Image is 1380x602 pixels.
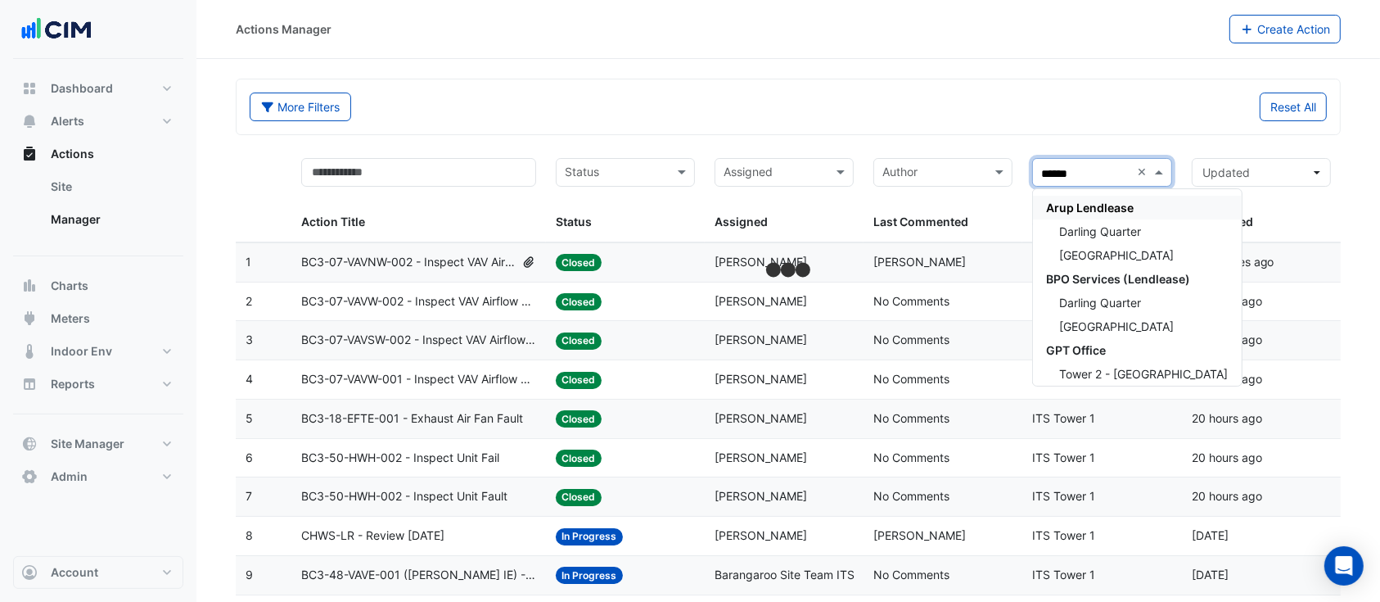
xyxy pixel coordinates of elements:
span: Indoor Env [51,343,112,360]
button: Charts [13,269,183,302]
span: Tower 2 - [GEOGRAPHIC_DATA] [1059,367,1228,381]
button: Indoor Env [13,335,183,368]
span: Darling Quarter [1059,296,1141,310]
span: BPO Services (Lendlease) [1046,272,1190,286]
span: BC3-48-VAVE-001 ([PERSON_NAME] IE) - Review Critical Sensor Outside Range [301,566,536,585]
button: Site Manager [13,428,183,460]
span: Barangaroo Site Team ITS [715,568,855,582]
span: Closed [556,372,602,389]
span: Clear [1137,163,1151,182]
span: [PERSON_NAME] [715,255,807,269]
span: [PERSON_NAME] [715,411,807,425]
span: Closed [556,410,602,428]
span: Arup Lendlease [1046,201,1134,215]
app-icon: Dashboard [21,80,38,97]
span: 8 [246,528,253,542]
app-icon: Meters [21,310,38,327]
app-icon: Reports [21,376,38,392]
span: 1 [246,255,251,269]
span: 2025-08-12T11:57:46.562 [1192,528,1229,542]
span: [GEOGRAPHIC_DATA] [1059,248,1174,262]
span: In Progress [556,567,624,584]
span: BC3-07-VAVW-001 - Inspect VAV Airflow Block [301,370,536,389]
button: Reports [13,368,183,401]
button: Alerts [13,105,183,138]
span: 2025-08-19T17:21:55.641 [1192,450,1262,464]
app-icon: Actions [21,146,38,162]
span: 9 [246,568,253,582]
app-icon: Admin [21,468,38,485]
button: Meters [13,302,183,335]
span: [GEOGRAPHIC_DATA] [1059,319,1174,333]
span: [PERSON_NAME] [715,450,807,464]
span: CHWS-LR - Review [DATE] [301,527,444,545]
button: Admin [13,460,183,493]
span: Closed [556,450,602,467]
span: [PERSON_NAME] [715,294,807,308]
span: BC3-50-HWH-002 - Inspect Unit Fault [301,487,507,506]
div: Actions Manager [236,20,331,38]
span: No Comments [873,568,949,582]
span: ITS Tower 1 [1032,568,1095,582]
span: [PERSON_NAME] [715,372,807,386]
span: 2025-08-19T17:21:45.076 [1192,489,1262,503]
span: 2 [246,294,252,308]
span: No Comments [873,489,949,503]
span: BC3-18-EFTE-001 - Exhaust Air Fan Fault [301,410,523,428]
button: Updated [1192,158,1331,187]
span: In Progress [556,528,624,545]
span: Darling Quarter [1059,224,1141,238]
span: Alerts [51,113,84,129]
span: Closed [556,293,602,310]
span: Last Commented [873,215,968,229]
button: More Filters [250,93,351,121]
div: Open Intercom Messenger [1324,546,1364,586]
span: Action Title [301,215,365,229]
span: No Comments [873,411,949,425]
span: 2025-07-28T10:03:46.239 [1192,568,1229,582]
span: Account [51,564,98,581]
button: Account [13,556,183,589]
span: Reports [51,376,95,392]
span: 7 [246,489,252,503]
span: [PERSON_NAME] [715,489,807,503]
span: ITS Tower 1 [1032,450,1095,464]
span: [PERSON_NAME] [873,255,966,269]
span: Closed [556,333,602,350]
app-icon: Charts [21,278,38,294]
span: Site Manager [51,436,124,452]
app-icon: Indoor Env [21,343,38,360]
button: Actions [13,138,183,170]
span: Admin [51,468,88,485]
button: Create Action [1229,15,1342,43]
img: Company Logo [20,13,93,46]
span: Closed [556,489,602,506]
app-icon: Alerts [21,113,38,129]
span: BC3-07-VAVNW-002 - Inspect VAV Airflow Block [301,253,515,272]
span: No Comments [873,294,949,308]
span: ITS Tower 1 [1032,528,1095,542]
span: ITS Tower 1 [1032,411,1095,425]
span: [PERSON_NAME] [715,528,807,542]
span: 3 [246,333,253,346]
span: No Comments [873,372,949,386]
span: BC3-50-HWH-002 - Inspect Unit Fail [301,449,499,468]
span: No Comments [873,333,949,346]
span: [PERSON_NAME] [873,528,966,542]
app-icon: Site Manager [21,436,38,452]
span: Charts [51,278,88,294]
span: 2025-08-19T17:22:17.519 [1192,411,1262,425]
span: ITS Tower 1 [1032,489,1095,503]
span: Assigned [715,215,768,229]
span: 6 [246,450,253,464]
span: Meters [51,310,90,327]
span: Actions [51,146,94,162]
ng-dropdown-panel: Options list [1032,188,1242,387]
a: Manager [38,203,183,236]
a: Site [38,170,183,203]
span: Closed [556,254,602,271]
span: No Comments [873,450,949,464]
span: 4 [246,372,253,386]
span: 5 [246,411,253,425]
div: Actions [13,170,183,242]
